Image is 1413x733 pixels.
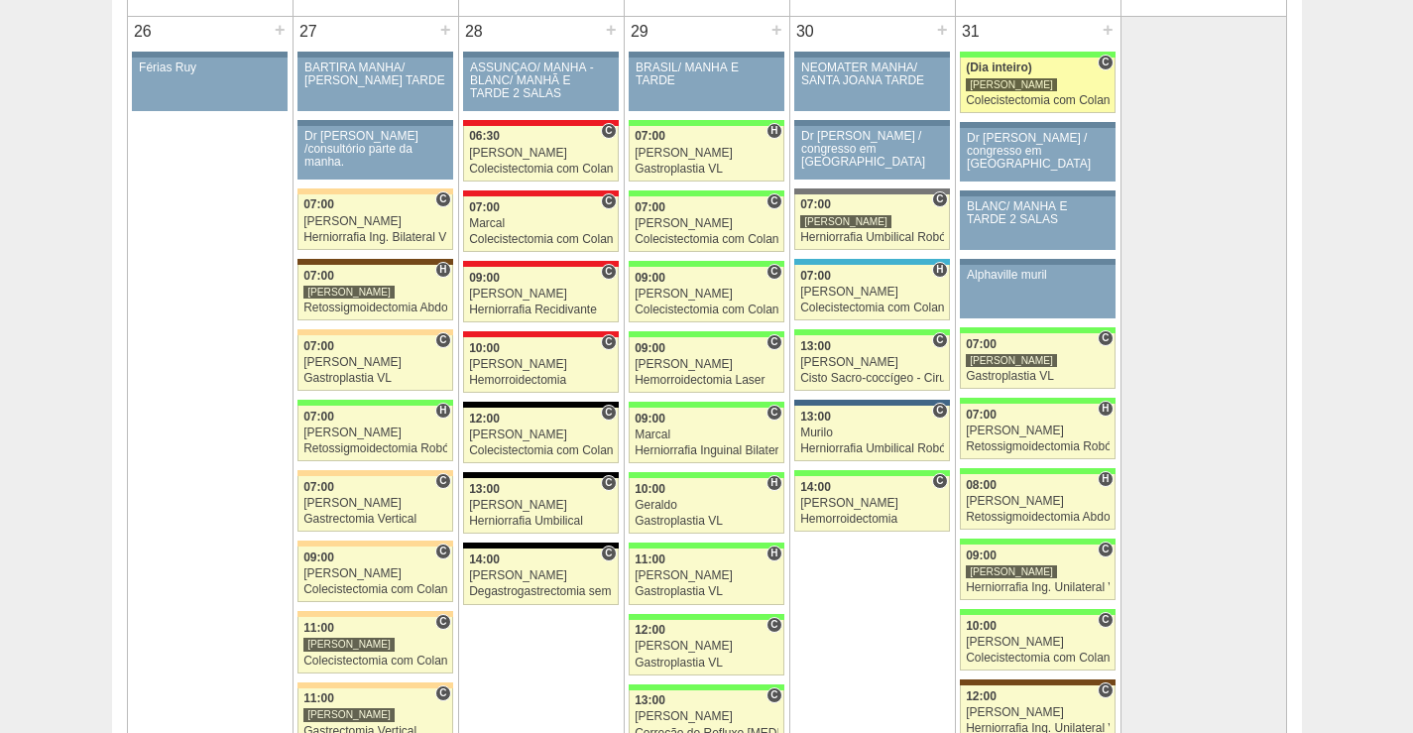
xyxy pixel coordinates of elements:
[794,470,949,476] div: Key: Brasil
[794,52,949,58] div: Key: Aviso
[960,259,1115,265] div: Key: Aviso
[297,329,452,335] div: Key: Bartira
[601,405,616,421] span: Consultório
[635,710,778,723] div: [PERSON_NAME]
[629,196,783,252] a: C 07:00 [PERSON_NAME] Colecistectomia com Colangiografia VL
[800,480,831,494] span: 14:00
[435,473,450,489] span: Consultório
[635,233,778,246] div: Colecistectomia com Colangiografia VL
[635,640,778,653] div: [PERSON_NAME]
[635,163,778,176] div: Gastroplastia VL
[303,339,334,353] span: 07:00
[966,689,997,703] span: 12:00
[635,569,778,582] div: [PERSON_NAME]
[635,200,665,214] span: 07:00
[966,77,1057,92] div: [PERSON_NAME]
[469,163,613,176] div: Colecistectomia com Colangiografia VL
[469,482,500,496] span: 13:00
[303,583,447,596] div: Colecistectomia com Colangiografia VL
[469,515,613,528] div: Herniorrafia Umbilical
[635,147,778,160] div: [PERSON_NAME]
[629,543,783,549] div: Key: Brasil
[629,337,783,393] a: C 09:00 [PERSON_NAME] Hemorroidectomia Laser
[303,231,447,244] div: Herniorrafia Ing. Bilateral VL
[966,353,1057,368] div: [PERSON_NAME]
[960,327,1115,333] div: Key: Brasil
[463,52,618,58] div: Key: Aviso
[794,259,949,265] div: Key: Neomater
[629,331,783,337] div: Key: Brasil
[801,130,943,170] div: Dr [PERSON_NAME] / congresso em [GEOGRAPHIC_DATA]
[601,334,616,350] span: Consultório
[303,567,447,580] div: [PERSON_NAME]
[635,428,778,441] div: Marcal
[967,269,1109,282] div: Alphaville muril
[966,478,997,492] span: 08:00
[629,52,783,58] div: Key: Aviso
[435,403,450,419] span: Hospital
[800,302,944,314] div: Colecistectomia com Colangiografia VL
[966,619,997,633] span: 10:00
[766,687,781,703] span: Consultório
[635,657,778,670] div: Gastroplastia VL
[794,188,949,194] div: Key: BP Paulista
[437,17,454,43] div: +
[629,478,783,534] a: H 10:00 Geraldo Gastroplastia VL
[629,402,783,408] div: Key: Brasil
[297,265,452,320] a: H 07:00 [PERSON_NAME] Retossigmoidectomia Abdominal VL
[272,17,289,43] div: +
[303,621,334,635] span: 11:00
[800,356,944,369] div: [PERSON_NAME]
[303,513,447,526] div: Gastrectomia Vertical
[960,190,1115,196] div: Key: Aviso
[469,341,500,355] span: 10:00
[470,61,612,101] div: ASSUNÇÃO/ MANHÃ -BLANC/ MANHÃ E TARDE 2 SALAS
[629,684,783,690] div: Key: Brasil
[469,374,613,387] div: Hemorroidectomia
[934,17,951,43] div: +
[469,428,613,441] div: [PERSON_NAME]
[956,17,987,47] div: 31
[766,334,781,350] span: Consultório
[601,193,616,209] span: Consultório
[297,126,452,180] a: Dr [PERSON_NAME] /consultório parte da manha.
[766,617,781,633] span: Consultório
[132,52,287,58] div: Key: Aviso
[297,470,452,476] div: Key: Bartira
[635,358,778,371] div: [PERSON_NAME]
[297,682,452,688] div: Key: Bartira
[966,636,1110,649] div: [PERSON_NAME]
[966,94,1110,107] div: Colecistectomia com Colangiografia VL
[435,191,450,207] span: Consultório
[932,332,947,348] span: Consultório
[800,269,831,283] span: 07:00
[966,440,1110,453] div: Retossigmoidectomia Robótica
[794,126,949,180] a: Dr [PERSON_NAME] / congresso em [GEOGRAPHIC_DATA]
[1098,330,1113,346] span: Consultório
[297,120,452,126] div: Key: Aviso
[463,267,618,322] a: C 09:00 [PERSON_NAME] Herniorrafia Recidivante
[463,337,618,393] a: C 10:00 [PERSON_NAME] Hemorroidectomia
[303,707,395,722] div: [PERSON_NAME]
[469,200,500,214] span: 07:00
[463,549,618,604] a: C 14:00 [PERSON_NAME] Degastrogastrectomia sem vago
[966,370,1110,383] div: Gastroplastia VL
[463,126,618,182] a: C 06:30 [PERSON_NAME] Colecistectomia com Colangiografia VL
[435,544,450,559] span: Consultório
[297,52,452,58] div: Key: Aviso
[297,58,452,111] a: BARTIRA MANHÃ/ [PERSON_NAME] TARDE
[635,623,665,637] span: 12:00
[794,476,949,532] a: C 14:00 [PERSON_NAME] Hemorroidectomia
[469,444,613,457] div: Colecistectomia com Colangiografia VL
[636,61,777,87] div: BRASIL/ MANHÃ E TARDE
[629,620,783,675] a: C 12:00 [PERSON_NAME] Gastroplastia VL
[304,61,446,87] div: BARTIRA MANHÃ/ [PERSON_NAME] TARDE
[794,58,949,111] a: NEOMATER MANHÃ/ SANTA JOANA TARDE
[966,408,997,422] span: 07:00
[297,476,452,532] a: C 07:00 [PERSON_NAME] Gastrectomia Vertical
[303,356,447,369] div: [PERSON_NAME]
[303,427,447,439] div: [PERSON_NAME]
[1098,471,1113,487] span: Hospital
[469,233,613,246] div: Colecistectomia com Colangiografia VL
[469,569,613,582] div: [PERSON_NAME]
